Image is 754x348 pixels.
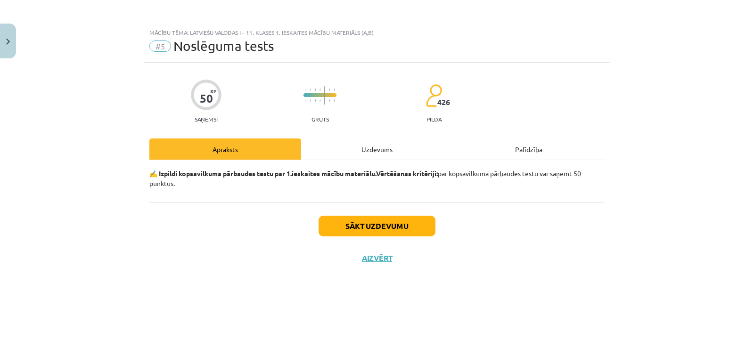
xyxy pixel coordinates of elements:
[173,38,274,54] span: Noslēguma tests
[320,89,320,91] img: icon-short-line-57e1e144782c952c97e751825c79c345078a6d821885a25fce030b3d8c18986b.svg
[334,89,335,91] img: icon-short-line-57e1e144782c952c97e751825c79c345078a6d821885a25fce030b3d8c18986b.svg
[149,138,301,160] div: Apraksts
[315,89,316,91] img: icon-short-line-57e1e144782c952c97e751825c79c345078a6d821885a25fce030b3d8c18986b.svg
[426,84,442,107] img: students-c634bb4e5e11cddfef0936a35e636f08e4e9abd3cc4e673bd6f9a4125e45ecb1.svg
[305,99,306,102] img: icon-short-line-57e1e144782c952c97e751825c79c345078a6d821885a25fce030b3d8c18986b.svg
[6,39,10,45] img: icon-close-lesson-0947bae3869378f0d4975bcd49f059093ad1ed9edebbc8119c70593378902aed.svg
[310,89,311,91] img: icon-short-line-57e1e144782c952c97e751825c79c345078a6d821885a25fce030b3d8c18986b.svg
[149,169,376,178] b: ✍️ Izpildi kopsavilkuma pārbaudes testu par 1.ieskaites mācību materiālu.
[319,216,435,236] button: Sākt uzdevumu
[453,138,605,160] div: Palīdzība
[320,99,320,102] img: icon-short-line-57e1e144782c952c97e751825c79c345078a6d821885a25fce030b3d8c18986b.svg
[437,98,450,106] span: 426
[191,116,221,122] p: Saņemsi
[334,99,335,102] img: icon-short-line-57e1e144782c952c97e751825c79c345078a6d821885a25fce030b3d8c18986b.svg
[149,169,605,188] p: par kopsavilkuma pārbaudes testu var saņemt 50 punktus.
[315,99,316,102] img: icon-short-line-57e1e144782c952c97e751825c79c345078a6d821885a25fce030b3d8c18986b.svg
[376,169,438,178] strong: Vērtēšanas kritēriji:
[301,138,453,160] div: Uzdevums
[149,40,171,52] span: #5
[200,92,213,105] div: 50
[311,116,329,122] p: Grūts
[149,29,605,36] div: Mācību tēma: Latviešu valodas i - 11. klases 1. ieskaites mācību materiāls (a,b)
[324,86,325,105] img: icon-long-line-d9ea69661e0d244f92f715978eff75569469978d946b2353a9bb055b3ed8787d.svg
[329,99,330,102] img: icon-short-line-57e1e144782c952c97e751825c79c345078a6d821885a25fce030b3d8c18986b.svg
[305,89,306,91] img: icon-short-line-57e1e144782c952c97e751825c79c345078a6d821885a25fce030b3d8c18986b.svg
[210,89,216,94] span: XP
[426,116,442,122] p: pilda
[359,253,395,263] button: Aizvērt
[310,99,311,102] img: icon-short-line-57e1e144782c952c97e751825c79c345078a6d821885a25fce030b3d8c18986b.svg
[329,89,330,91] img: icon-short-line-57e1e144782c952c97e751825c79c345078a6d821885a25fce030b3d8c18986b.svg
